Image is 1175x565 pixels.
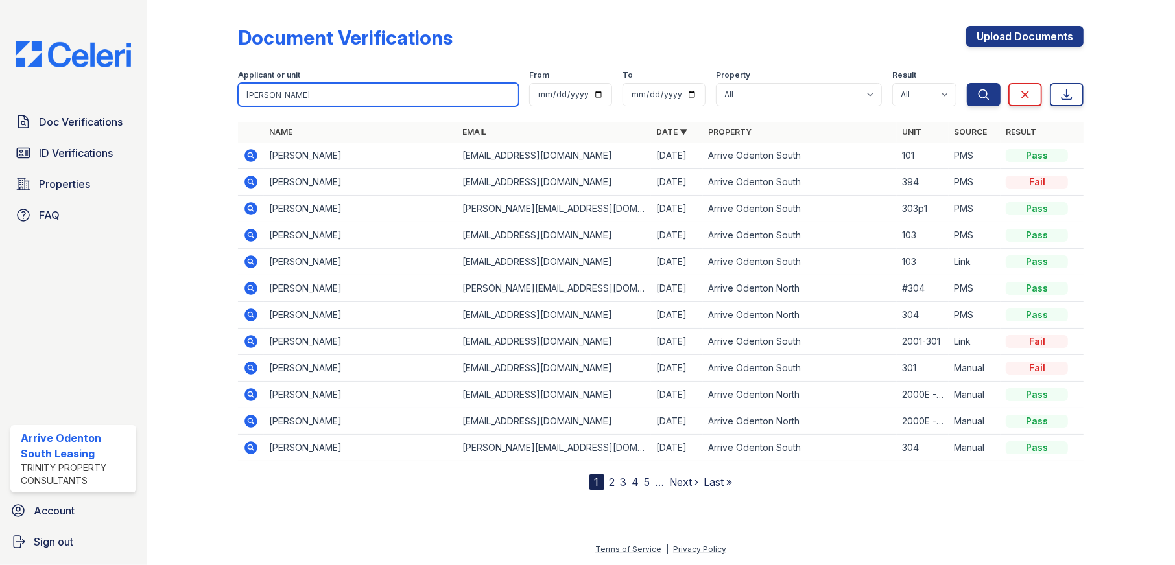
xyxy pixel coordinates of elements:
td: [DATE] [651,222,703,249]
div: Pass [1006,149,1068,162]
div: Pass [1006,415,1068,428]
td: 304 [897,302,949,329]
img: CE_Logo_Blue-a8612792a0a2168367f1c8372b55b34899dd931a85d93a1a3d3e32e68fde9ad4.png [5,41,141,67]
td: [PERSON_NAME] [264,435,458,461]
a: Doc Verifications [10,109,136,135]
td: [EMAIL_ADDRESS][DOMAIN_NAME] [458,169,652,196]
td: Arrive Odenton South [703,249,897,275]
span: … [656,474,665,490]
td: PMS [949,302,1001,329]
td: #304 [897,275,949,302]
td: [DATE] [651,302,703,329]
div: Pass [1006,441,1068,454]
a: Privacy Policy [673,544,726,554]
a: 4 [632,476,639,489]
td: [DATE] [651,382,703,408]
span: FAQ [39,207,60,223]
td: [DATE] [651,196,703,222]
td: PMS [949,196,1001,222]
td: [PERSON_NAME] [264,275,458,302]
td: Link [949,249,1001,275]
td: [DATE] [651,355,703,382]
td: Arrive Odenton South [703,143,897,169]
a: 2 [610,476,615,489]
div: Pass [1006,202,1068,215]
div: | [666,544,669,554]
td: [PERSON_NAME] [264,249,458,275]
td: [EMAIL_ADDRESS][DOMAIN_NAME] [458,222,652,249]
label: To [623,70,633,80]
td: 2000E - 203 [897,408,949,435]
td: Arrive Odenton North [703,302,897,329]
td: [PERSON_NAME] [264,408,458,435]
a: Last » [704,476,733,489]
div: Fail [1006,176,1068,189]
td: [EMAIL_ADDRESS][DOMAIN_NAME] [458,302,652,329]
td: 301 [897,355,949,382]
td: PMS [949,143,1001,169]
td: PMS [949,169,1001,196]
td: [EMAIL_ADDRESS][DOMAIN_NAME] [458,408,652,435]
span: ID Verifications [39,145,113,161]
a: Sign out [5,529,141,555]
td: [EMAIL_ADDRESS][DOMAIN_NAME] [458,143,652,169]
span: Properties [39,176,90,192]
td: 2000E - 203 [897,382,949,408]
a: Property [708,127,752,137]
input: Search by name, email, or unit number [238,83,519,106]
td: [EMAIL_ADDRESS][DOMAIN_NAME] [458,382,652,408]
td: Manual [949,355,1001,382]
td: 103 [897,249,949,275]
td: [PERSON_NAME] [264,302,458,329]
td: Arrive Odenton South [703,222,897,249]
td: [DATE] [651,143,703,169]
label: Applicant or unit [238,70,300,80]
a: 3 [621,476,627,489]
a: Next › [670,476,699,489]
a: Unit [902,127,921,137]
td: [DATE] [651,329,703,355]
td: [DATE] [651,408,703,435]
div: Pass [1006,255,1068,268]
a: Date ▼ [656,127,687,137]
td: Manual [949,408,1001,435]
td: Arrive Odenton South [703,329,897,355]
td: [EMAIL_ADDRESS][DOMAIN_NAME] [458,249,652,275]
td: [DATE] [651,275,703,302]
td: Link [949,329,1001,355]
a: Terms of Service [595,544,661,554]
td: Arrive Odenton North [703,408,897,435]
a: 5 [645,476,650,489]
td: [PERSON_NAME] [264,329,458,355]
td: PMS [949,275,1001,302]
td: [PERSON_NAME] [264,222,458,249]
td: Manual [949,382,1001,408]
div: Fail [1006,335,1068,348]
td: Arrive Odenton South [703,435,897,461]
div: Arrive Odenton South Leasing [21,430,131,461]
a: ID Verifications [10,140,136,166]
td: 304 [897,435,949,461]
div: Pass [1006,282,1068,295]
td: [PERSON_NAME] [264,169,458,196]
a: Upload Documents [966,26,1084,47]
td: Manual [949,435,1001,461]
td: [PERSON_NAME] [264,143,458,169]
td: [PERSON_NAME] [264,196,458,222]
div: Pass [1006,308,1068,321]
td: [PERSON_NAME][EMAIL_ADDRESS][DOMAIN_NAME] [458,196,652,222]
td: 101 [897,143,949,169]
a: Account [5,498,141,524]
div: Pass [1006,229,1068,242]
div: 1 [589,474,604,490]
td: Arrive Odenton South [703,355,897,382]
td: [EMAIL_ADDRESS][DOMAIN_NAME] [458,329,652,355]
td: Arrive Odenton North [703,382,897,408]
a: Source [954,127,987,137]
td: PMS [949,222,1001,249]
td: 303p1 [897,196,949,222]
td: [PERSON_NAME] [264,355,458,382]
span: Doc Verifications [39,114,123,130]
a: Result [1006,127,1036,137]
label: From [529,70,549,80]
